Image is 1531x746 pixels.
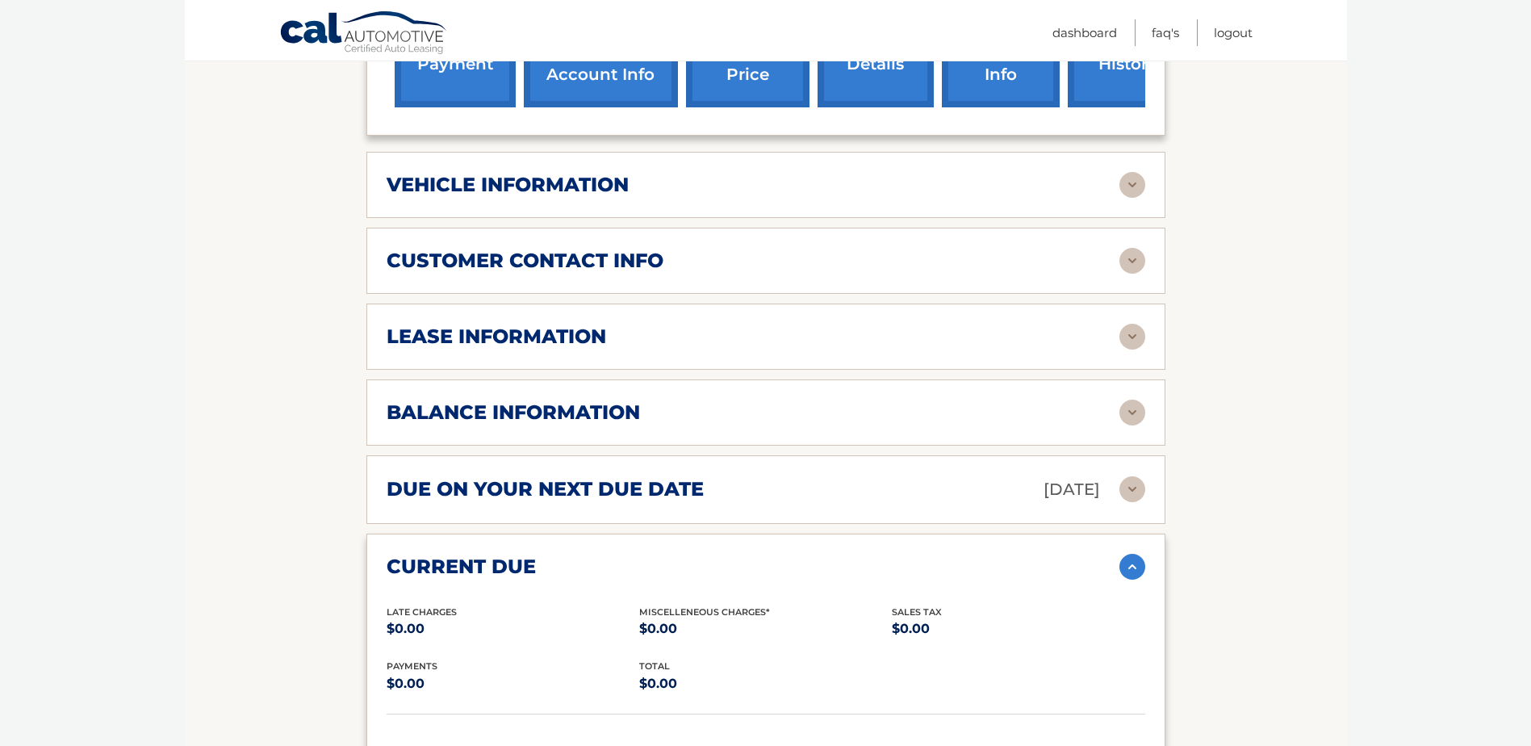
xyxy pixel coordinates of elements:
[1119,400,1145,425] img: accordion-rest.svg
[279,10,449,57] a: Cal Automotive
[639,673,892,695] p: $0.00
[639,660,670,672] span: total
[892,606,942,618] span: Sales Tax
[387,400,640,425] h2: balance information
[387,660,437,672] span: payments
[1119,476,1145,502] img: accordion-rest.svg
[387,249,663,273] h2: customer contact info
[639,618,892,640] p: $0.00
[1119,324,1145,350] img: accordion-rest.svg
[1119,248,1145,274] img: accordion-rest.svg
[387,606,457,618] span: Late Charges
[387,477,704,501] h2: due on your next due date
[1119,172,1145,198] img: accordion-rest.svg
[1214,19,1253,46] a: Logout
[387,173,629,197] h2: vehicle information
[639,606,770,618] span: Miscelleneous Charges*
[387,618,639,640] p: $0.00
[1152,19,1179,46] a: FAQ's
[387,555,536,579] h2: current due
[1052,19,1117,46] a: Dashboard
[892,618,1144,640] p: $0.00
[1119,554,1145,580] img: accordion-active.svg
[387,325,606,349] h2: lease information
[387,673,639,695] p: $0.00
[1044,476,1100,504] p: [DATE]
